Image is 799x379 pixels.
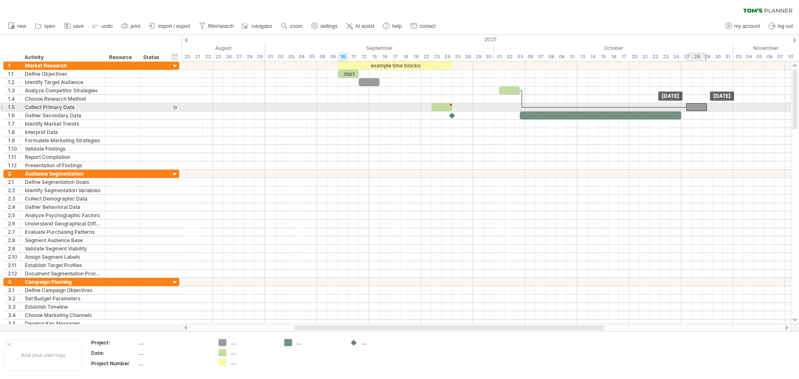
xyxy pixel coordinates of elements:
[171,103,179,112] div: scroll to activity
[296,52,307,61] div: Thursday, 4 September 2025
[8,245,20,253] div: 2.9
[91,360,137,367] div: Project Number
[328,52,338,61] div: Tuesday, 9 September 2025
[588,52,598,61] div: Tuesday, 14 October 2025
[8,320,20,327] div: 3.5
[536,52,546,61] div: Tuesday, 7 October 2025
[8,103,20,111] div: 1.5
[25,286,101,294] div: Define Campaign Objectives
[484,52,494,61] div: Tuesday, 30 September 2025
[723,21,762,32] a: my account
[320,23,337,29] span: settings
[463,52,473,61] div: Friday, 26 September 2025
[567,52,577,61] div: Friday, 10 October 2025
[452,52,463,61] div: Thursday, 25 September 2025
[279,21,305,32] a: zoom
[8,95,20,103] div: 1.4
[6,21,29,32] a: new
[147,21,193,32] a: import / export
[255,52,265,61] div: Friday, 29 August 2025
[8,87,20,94] div: 1.3
[8,128,20,136] div: 1.8
[25,161,101,169] div: Presentation of Findings
[359,52,369,61] div: Friday, 12 September 2025
[681,52,692,61] div: Monday, 27 October 2025
[421,52,432,61] div: Monday, 22 September 2025
[338,62,452,69] div: example time blocks:
[775,52,785,61] div: Friday, 7 November 2025
[598,52,608,61] div: Wednesday, 15 October 2025
[252,23,272,29] span: navigator
[25,95,101,103] div: Choose Research Method
[25,136,101,144] div: Formulate Marketing Strategies
[25,211,101,219] div: Analyze Psychographic Factors
[4,339,82,371] div: Add your own logo
[408,21,438,32] a: contact
[25,320,101,327] div: Develop Key Messages
[785,52,796,61] div: Monday, 10 November 2025
[8,111,20,119] div: 1.6
[25,278,101,286] div: Campaign Planning
[139,349,208,357] div: ....
[25,128,101,136] div: Interpret Data
[702,52,712,61] div: Wednesday, 29 October 2025
[307,52,317,61] div: Friday, 5 September 2025
[317,52,328,61] div: Monday, 8 September 2025
[494,52,504,61] div: Wednesday, 1 October 2025
[671,52,681,61] div: Friday, 24 October 2025
[25,178,101,186] div: Define Segmentation Goals
[515,52,525,61] div: Friday, 3 October 2025
[25,186,101,194] div: Identify Segmentation Variables
[8,120,20,128] div: 1.7
[25,170,101,178] div: Audience Segmentation
[90,21,115,32] a: undo
[8,220,20,228] div: 2.6
[143,53,161,62] div: Status
[432,52,442,61] div: Tuesday, 23 September 2025
[754,52,764,61] div: Wednesday, 5 November 2025
[158,23,190,29] span: import / export
[25,111,101,119] div: Gather Secondary Data
[139,339,208,346] div: ....
[442,52,452,61] div: Wednesday, 24 September 2025
[8,170,20,178] div: 2
[91,339,137,346] div: Project:
[25,261,101,269] div: Establish Target Profiles
[25,87,101,94] div: Analyze Competitor Strategies
[25,295,101,302] div: Set Budget Parameters
[733,52,744,61] div: Monday, 3 November 2025
[182,52,192,61] div: Wednesday, 20 August 2025
[241,21,275,32] a: navigator
[8,186,20,194] div: 2.2
[8,211,20,219] div: 2.5
[392,23,402,29] span: help
[62,21,86,32] a: save
[8,145,20,153] div: 1.10
[369,52,380,61] div: Monday, 15 September 2025
[419,23,436,29] span: contact
[131,23,140,29] span: print
[197,21,236,32] a: filter/search
[286,52,296,61] div: Wednesday, 3 September 2025
[25,236,101,244] div: Segment Audience Base
[525,52,536,61] div: Monday, 6 October 2025
[33,21,58,32] a: open
[73,23,84,29] span: save
[608,52,619,61] div: Thursday, 16 October 2025
[8,278,20,286] div: 3
[192,52,203,61] div: Thursday, 21 August 2025
[25,203,101,211] div: Gather Behavioral Data
[546,52,556,61] div: Wednesday, 8 October 2025
[25,228,101,236] div: Evaluate Purchasing Patterns
[265,52,275,61] div: Monday, 1 September 2025
[8,153,20,161] div: 1.11
[231,349,276,356] div: ....
[119,21,143,32] a: print
[25,78,101,86] div: Identify Target Audience
[767,21,795,32] a: log out
[8,253,20,261] div: 2.10
[25,53,100,62] div: Activity
[619,52,629,61] div: Friday, 17 October 2025
[411,52,421,61] div: Friday, 19 September 2025
[25,270,101,277] div: Document Segmentation Process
